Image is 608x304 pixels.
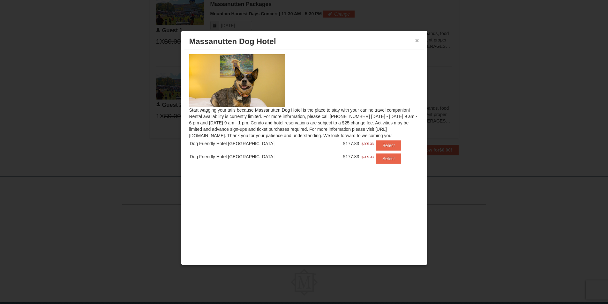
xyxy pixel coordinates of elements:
[189,37,276,46] span: Massanutten Dog Hotel
[376,153,401,164] button: Select
[184,49,424,176] div: Start wagging your tails because Massanutten Dog Hotel is the place to stay with your canine trav...
[190,153,324,160] div: Dog Friendly Hotel [GEOGRAPHIC_DATA]
[343,141,359,146] span: $177.83
[376,140,401,151] button: Select
[362,141,374,147] span: $205.33
[190,140,324,147] div: Dog Friendly Hotel [GEOGRAPHIC_DATA]
[415,37,419,44] button: ×
[343,154,359,159] span: $177.83
[189,54,285,107] img: 27428181-5-81c892a3.jpg
[362,154,374,160] span: $205.33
